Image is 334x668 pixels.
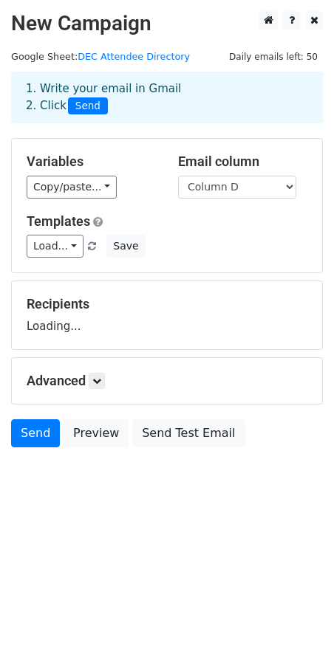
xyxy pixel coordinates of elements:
a: Preview [64,419,129,447]
a: Copy/paste... [27,176,117,199]
small: Google Sheet: [11,51,190,62]
a: Send [11,419,60,447]
span: Daily emails left: 50 [224,49,323,65]
a: Load... [27,235,83,258]
a: Send Test Email [132,419,245,447]
span: Send [68,97,108,115]
h5: Recipients [27,296,307,312]
h5: Variables [27,154,156,170]
h5: Email column [178,154,307,170]
h5: Advanced [27,373,307,389]
div: 1. Write your email in Gmail 2. Click [15,80,319,114]
div: Loading... [27,296,307,334]
a: DEC Attendee Directory [78,51,190,62]
h2: New Campaign [11,11,323,36]
a: Daily emails left: 50 [224,51,323,62]
a: Templates [27,213,90,229]
button: Save [106,235,145,258]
